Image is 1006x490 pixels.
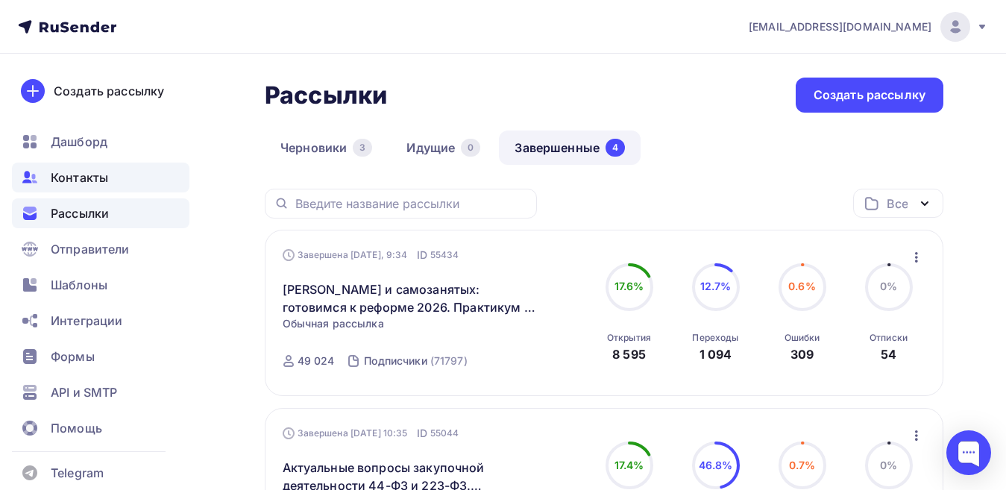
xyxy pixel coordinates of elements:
div: 49 024 [298,354,335,368]
a: Рассылки [12,198,189,228]
span: 17.4% [614,459,644,471]
span: Формы [51,348,95,365]
span: Шаблоны [51,276,107,294]
div: 3 [353,139,372,157]
span: 0% [880,280,897,292]
a: Отправители [12,234,189,264]
div: Переходы [692,332,738,344]
span: Рассылки [51,204,109,222]
a: [EMAIL_ADDRESS][DOMAIN_NAME] [749,12,988,42]
a: Черновики3 [265,131,388,165]
a: Формы [12,342,189,371]
span: Контакты [51,169,108,186]
div: Завершена [DATE] 10:35 [283,426,459,441]
div: Завершена [DATE], 9:34 [283,248,459,263]
a: Контакты [12,163,189,192]
div: Все [887,195,908,213]
span: ID [417,248,427,263]
span: Помощь [51,419,102,437]
a: Шаблоны [12,270,189,300]
h2: Рассылки [265,81,387,110]
span: 0.6% [788,280,816,292]
div: Открытия [607,332,651,344]
span: 55434 [430,248,459,263]
span: API и SMTP [51,383,117,401]
div: Ошибки [785,332,820,344]
span: 0% [880,459,897,471]
span: 55044 [430,426,459,441]
div: Подписчики [364,354,427,368]
span: 12.7% [700,280,732,292]
a: [PERSON_NAME] и самозанятых: готовимся к реформе 2026. Практикум в [GEOGRAPHIC_DATA] [283,280,538,316]
a: Подписчики (71797) [362,349,468,373]
span: Telegram [51,464,104,482]
a: Идущие0 [391,131,496,165]
div: 0 [461,139,480,157]
div: Отписки [870,332,908,344]
div: (71797) [430,354,468,368]
div: 8 595 [612,345,646,363]
span: [EMAIL_ADDRESS][DOMAIN_NAME] [749,19,931,34]
span: Интеграции [51,312,122,330]
span: 17.6% [614,280,644,292]
span: 0.7% [789,459,816,471]
div: 54 [881,345,896,363]
div: Создать рассылку [54,82,164,100]
span: Дашборд [51,133,107,151]
a: Завершенные4 [499,131,641,165]
span: Отправители [51,240,130,258]
span: 46.8% [699,459,733,471]
div: 309 [790,345,814,363]
div: Создать рассылку [814,87,925,104]
a: Дашборд [12,127,189,157]
button: Все [853,189,943,218]
span: ID [417,426,427,441]
span: Обычная рассылка [283,316,384,331]
div: 1 094 [700,345,732,363]
div: 4 [606,139,625,157]
input: Введите название рассылки [295,195,528,212]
